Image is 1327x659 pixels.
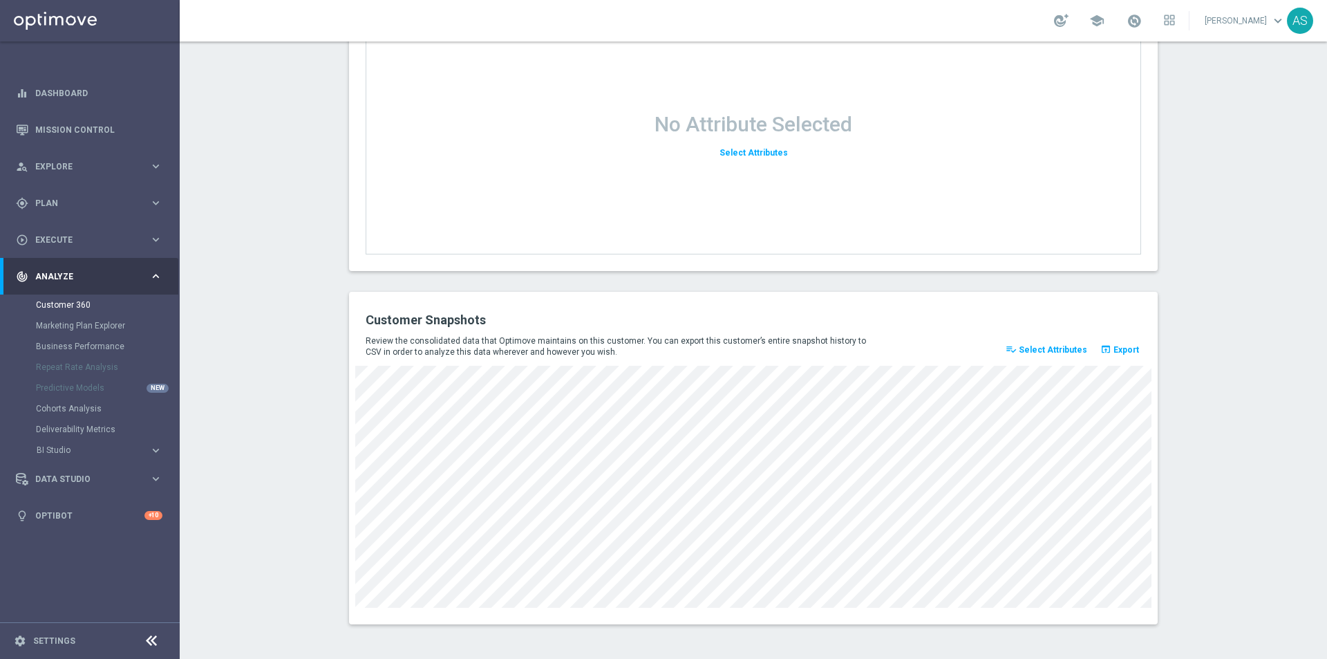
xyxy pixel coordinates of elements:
[16,270,149,283] div: Analyze
[16,197,149,210] div: Plan
[36,378,178,398] div: Predictive Models
[16,160,149,173] div: Explore
[1019,345,1087,355] span: Select Attributes
[655,112,852,137] h1: No Attribute Selected
[16,87,28,100] i: equalizer
[35,199,149,207] span: Plan
[15,88,163,99] button: equalizer Dashboard
[36,299,144,310] a: Customer 360
[149,233,162,246] i: keyboard_arrow_right
[1270,13,1286,28] span: keyboard_arrow_down
[36,419,178,440] div: Deliverability Metrics
[16,270,28,283] i: track_changes
[36,341,144,352] a: Business Performance
[16,497,162,534] div: Optibot
[35,163,149,171] span: Explore
[16,510,28,522] i: lightbulb
[36,424,144,435] a: Deliverability Metrics
[1113,345,1139,355] span: Export
[36,357,178,378] div: Repeat Rate Analysis
[147,384,169,393] div: NEW
[15,474,163,485] button: Data Studio keyboard_arrow_right
[15,198,163,209] button: gps_fixed Plan keyboard_arrow_right
[35,475,149,483] span: Data Studio
[36,315,178,336] div: Marketing Plan Explorer
[149,444,162,457] i: keyboard_arrow_right
[37,446,149,454] div: BI Studio
[36,336,178,357] div: Business Performance
[36,403,144,414] a: Cohorts Analysis
[35,111,162,148] a: Mission Control
[35,236,149,244] span: Execute
[366,312,743,328] h2: Customer Snapshots
[35,497,144,534] a: Optibot
[149,160,162,173] i: keyboard_arrow_right
[15,124,163,136] button: Mission Control
[16,111,162,148] div: Mission Control
[16,197,28,210] i: gps_fixed
[149,270,162,283] i: keyboard_arrow_right
[36,440,178,461] div: BI Studio
[15,271,163,282] button: track_changes Analyze keyboard_arrow_right
[35,272,149,281] span: Analyze
[16,75,162,111] div: Dashboard
[14,635,26,647] i: settings
[366,335,876,358] p: Review the consolidated data that Optimove maintains on this customer. You can export this custom...
[1203,10,1287,31] a: [PERSON_NAME]keyboard_arrow_down
[36,320,144,331] a: Marketing Plan Explorer
[33,637,75,645] a: Settings
[16,473,149,485] div: Data Studio
[717,144,790,163] button: Select Attributes
[16,234,149,246] div: Execute
[1004,340,1089,360] button: playlist_add_check Select Attributes
[15,161,163,172] button: person_search Explore keyboard_arrow_right
[1089,13,1104,28] span: school
[16,234,28,246] i: play_circle_outline
[15,510,163,521] button: lightbulb Optibot +10
[36,445,163,456] button: BI Studio keyboard_arrow_right
[37,446,135,454] span: BI Studio
[149,472,162,485] i: keyboard_arrow_right
[149,196,162,210] i: keyboard_arrow_right
[36,295,178,315] div: Customer 360
[36,398,178,419] div: Cohorts Analysis
[144,511,162,520] div: +10
[1287,8,1313,34] div: AS
[35,75,162,111] a: Dashboard
[1100,344,1111,355] i: open_in_browser
[16,160,28,173] i: person_search
[719,148,788,158] span: Select Attributes
[1098,340,1141,360] button: open_in_browser Export
[15,234,163,245] button: play_circle_outline Execute keyboard_arrow_right
[1006,344,1017,355] i: playlist_add_check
